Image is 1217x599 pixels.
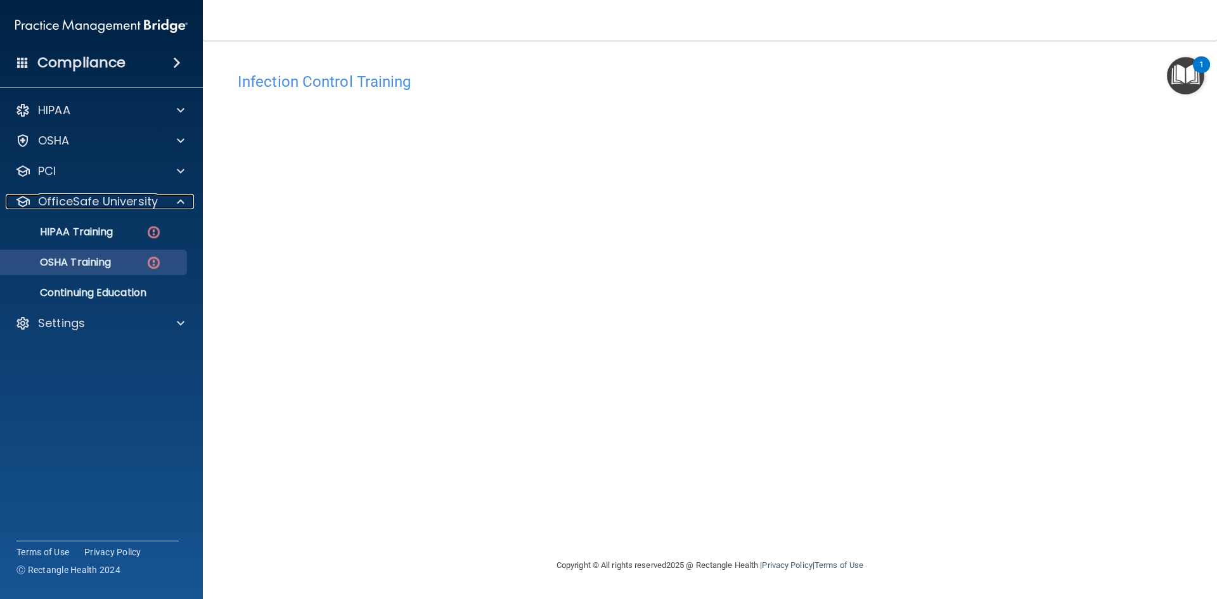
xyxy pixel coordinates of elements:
a: Terms of Use [815,560,863,570]
p: PCI [38,164,56,179]
img: danger-circle.6113f641.png [146,255,162,271]
a: PCI [15,164,184,179]
div: Copyright © All rights reserved 2025 @ Rectangle Health | | [479,545,941,586]
p: HIPAA Training [8,226,113,238]
iframe: infection-control-training [238,97,872,487]
a: Privacy Policy [762,560,812,570]
h4: Infection Control Training [238,74,1182,90]
p: Continuing Education [8,287,181,299]
img: PMB logo [15,13,188,39]
p: OSHA Training [8,256,111,269]
h4: Compliance [37,54,126,72]
p: OSHA [38,133,70,148]
div: 1 [1199,65,1204,81]
a: Terms of Use [16,546,69,558]
a: Privacy Policy [84,546,141,558]
p: Settings [38,316,85,331]
p: HIPAA [38,103,70,118]
a: OSHA [15,133,184,148]
span: Ⓒ Rectangle Health 2024 [16,564,120,576]
a: Settings [15,316,184,331]
button: Open Resource Center, 1 new notification [1167,57,1204,94]
iframe: Drift Widget Chat Controller [998,509,1202,560]
a: OfficeSafe University [15,194,184,209]
a: HIPAA [15,103,184,118]
p: OfficeSafe University [38,194,158,209]
img: danger-circle.6113f641.png [146,224,162,240]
